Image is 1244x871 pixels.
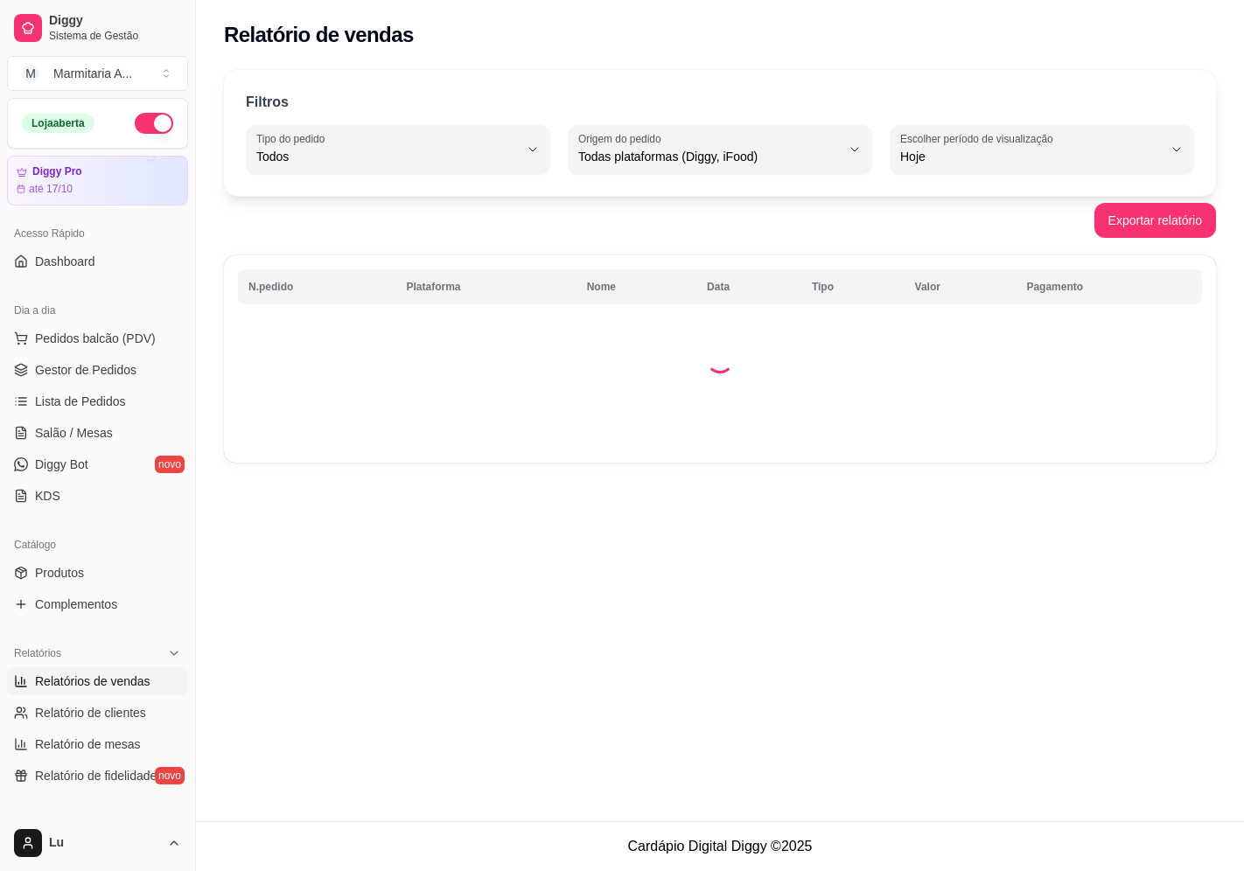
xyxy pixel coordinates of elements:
span: Complementos [35,596,117,613]
span: Diggy Bot [35,456,88,473]
a: Relatórios de vendas [7,667,188,695]
span: M [22,65,39,82]
span: KDS [35,487,60,505]
span: Diggy [49,13,181,29]
span: Pedidos balcão (PDV) [35,330,156,347]
article: até 17/10 [29,182,73,196]
div: Catálogo [7,531,188,559]
a: KDS [7,482,188,510]
button: Escolher período de visualizaçãoHoje [890,125,1194,174]
a: Gestor de Pedidos [7,356,188,384]
span: Todas plataformas (Diggy, iFood) [578,148,841,165]
div: Loja aberta [22,114,94,133]
span: Relatório de clientes [35,704,146,721]
span: Relatório de mesas [35,735,141,753]
button: Pedidos balcão (PDV) [7,324,188,352]
div: Marmitaria A ... [53,65,132,82]
button: Select a team [7,56,188,91]
article: Diggy Pro [32,165,82,178]
span: Lu [49,835,160,851]
a: Relatório de fidelidadenovo [7,762,188,790]
span: Gestor de Pedidos [35,361,136,379]
span: Hoje [900,148,1163,165]
a: Lista de Pedidos [7,387,188,415]
footer: Cardápio Digital Diggy © 2025 [196,821,1244,871]
label: Origem do pedido [578,131,667,146]
div: Acesso Rápido [7,219,188,247]
a: Relatório de clientes [7,699,188,727]
a: Complementos [7,590,188,618]
a: Produtos [7,559,188,587]
a: DiggySistema de Gestão [7,7,188,49]
button: Tipo do pedidoTodos [246,125,550,174]
span: Todos [256,148,519,165]
span: Salão / Mesas [35,424,113,442]
button: Lu [7,822,188,864]
button: Exportar relatório [1094,203,1216,238]
h2: Relatório de vendas [224,21,414,49]
button: Origem do pedidoTodas plataformas (Diggy, iFood) [568,125,872,174]
a: Relatório de mesas [7,730,188,758]
div: Gerenciar [7,811,188,839]
span: Relatórios [14,646,61,660]
button: Alterar Status [135,113,173,134]
span: Relatórios de vendas [35,672,150,690]
div: Dia a dia [7,296,188,324]
label: Escolher período de visualização [900,131,1059,146]
a: Diggy Botnovo [7,450,188,478]
a: Salão / Mesas [7,419,188,447]
span: Dashboard [35,253,95,270]
label: Tipo do pedido [256,131,331,146]
p: Filtros [246,92,289,113]
span: Lista de Pedidos [35,393,126,410]
span: Sistema de Gestão [49,29,181,43]
div: Loading [706,345,734,373]
a: Dashboard [7,247,188,275]
span: Relatório de fidelidade [35,767,157,784]
span: Produtos [35,564,84,582]
a: Diggy Proaté 17/10 [7,156,188,206]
